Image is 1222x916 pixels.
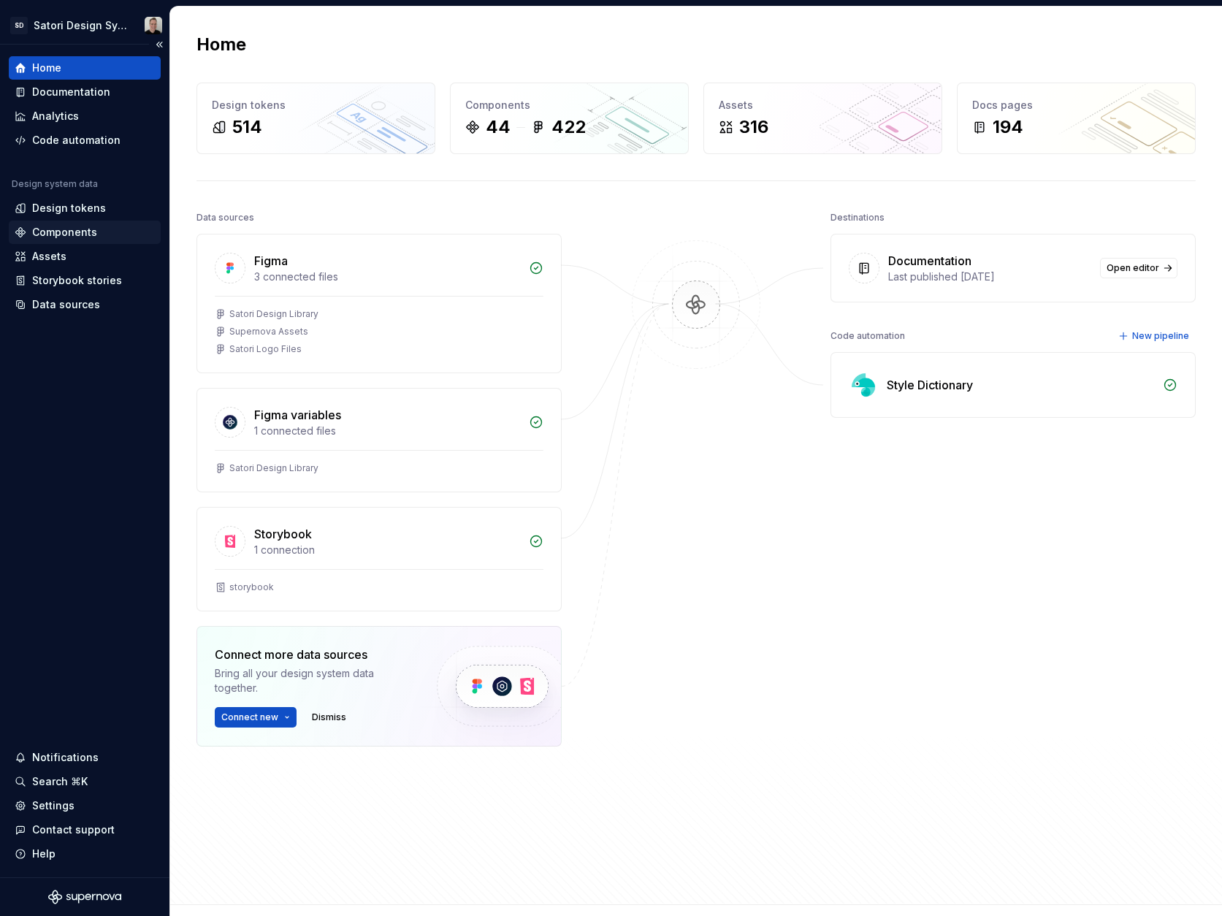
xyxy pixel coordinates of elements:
div: Components [465,98,673,112]
button: Dismiss [305,707,353,728]
button: Notifications [9,746,161,769]
div: Storybook stories [32,273,122,288]
button: Help [9,842,161,866]
div: Storybook [254,525,312,543]
a: Design tokens514 [196,83,435,154]
div: Design system data [12,178,98,190]
div: Figma variables [254,406,341,424]
div: Assets [719,98,927,112]
div: Home [32,61,61,75]
button: Search ⌘K [9,770,161,793]
div: Design tokens [212,98,420,112]
span: Connect new [221,711,278,723]
div: Data sources [196,207,254,228]
div: 1 connected files [254,424,520,438]
div: Supernova Assets [229,326,308,337]
a: Figma variables1 connected filesSatori Design Library [196,388,562,492]
div: Destinations [830,207,885,228]
div: Connect more data sources [215,646,412,663]
a: Docs pages194 [957,83,1196,154]
span: Dismiss [312,711,346,723]
div: Design tokens [32,201,106,215]
a: Settings [9,794,161,817]
div: Data sources [32,297,100,312]
div: 316 [739,115,768,139]
h2: Home [196,33,246,56]
a: Components [9,221,161,244]
button: Contact support [9,818,161,841]
div: Analytics [32,109,79,123]
button: Collapse sidebar [149,34,169,55]
div: storybook [229,581,274,593]
div: Satori Logo Files [229,343,302,355]
a: Data sources [9,293,161,316]
button: SDSatori Design SystemAlan Gornick [3,9,167,41]
button: Connect new [215,707,297,728]
div: Last published [DATE] [888,270,1091,284]
div: Style Dictionary [887,376,973,394]
div: Documentation [32,85,110,99]
span: Open editor [1107,262,1159,274]
a: Documentation [9,80,161,104]
a: Storybook1 connectionstorybook [196,507,562,611]
div: Contact support [32,823,115,837]
button: New pipeline [1114,326,1196,346]
div: Notifications [32,750,99,765]
div: Satori Design System [34,18,127,33]
div: 1 connection [254,543,520,557]
a: Open editor [1100,258,1177,278]
a: Assets316 [703,83,942,154]
div: SD [10,17,28,34]
div: Search ⌘K [32,774,88,789]
div: 194 [993,115,1023,139]
div: Code automation [830,326,905,346]
div: Bring all your design system data together. [215,666,412,695]
div: Help [32,847,56,861]
a: Figma3 connected filesSatori Design LibrarySupernova AssetsSatori Logo Files [196,234,562,373]
div: 44 [486,115,511,139]
div: 3 connected files [254,270,520,284]
a: Analytics [9,104,161,128]
a: Design tokens [9,196,161,220]
div: Settings [32,798,75,813]
div: Satori Design Library [229,308,318,320]
span: New pipeline [1132,330,1189,342]
div: 422 [551,115,586,139]
a: Code automation [9,129,161,152]
a: Home [9,56,161,80]
div: 514 [232,115,262,139]
div: Assets [32,249,66,264]
svg: Supernova Logo [48,890,121,904]
div: Figma [254,252,288,270]
div: Satori Design Library [229,462,318,474]
img: Alan Gornick [145,17,162,34]
a: Assets [9,245,161,268]
div: Components [32,225,97,240]
a: Storybook stories [9,269,161,292]
a: Components44422 [450,83,689,154]
div: Documentation [888,252,971,270]
div: Docs pages [972,98,1180,112]
div: Code automation [32,133,121,148]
